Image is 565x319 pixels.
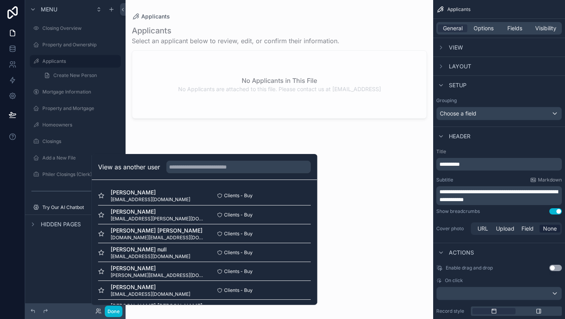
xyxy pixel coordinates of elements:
label: Closings [42,138,119,145]
label: Philer Closings (Clerk) [42,171,119,178]
label: Property and Mortgage [42,105,119,112]
span: Enable drag and drop [446,265,493,271]
span: Layout [449,62,471,70]
span: Setup [449,81,467,89]
label: Applicants [42,58,116,64]
button: Choose a field [436,107,562,120]
span: Upload [496,225,514,233]
span: Clients - Buy [224,192,253,199]
span: Clients - Buy [224,212,253,218]
label: Title [436,148,562,155]
span: [PERSON_NAME] [111,264,204,272]
span: Fields [507,24,522,32]
a: Add a New File [30,152,121,164]
span: Choose a field [440,110,476,117]
label: Try Our AI Chatbot [42,204,119,211]
span: Applicants [447,6,470,13]
span: Actions [449,249,474,257]
span: [EMAIL_ADDRESS][PERSON_NAME][DOMAIN_NAME] [111,216,204,222]
a: Closing Overview [30,22,121,35]
button: Done [105,306,122,317]
a: Mortgage Information [30,86,121,98]
span: [PERSON_NAME] null [111,246,190,253]
span: [PERSON_NAME][EMAIL_ADDRESS][DOMAIN_NAME] [111,272,204,279]
label: Cover photo [436,225,468,232]
span: Menu [41,5,57,13]
a: Closings [30,135,121,148]
label: Property and Ownership [42,42,119,48]
span: Clients - Buy [224,287,253,293]
label: Subtitle [436,177,453,183]
label: Add a New File [42,155,119,161]
span: Header [449,132,470,140]
label: Closing Overview [42,25,119,31]
span: View [449,44,463,51]
a: Homeowners [30,119,121,131]
span: [EMAIL_ADDRESS][DOMAIN_NAME] [111,196,190,203]
div: scrollable content [436,186,562,205]
span: [PERSON_NAME] [111,208,204,216]
span: [PERSON_NAME] [PERSON_NAME] [111,227,204,235]
span: [EMAIL_ADDRESS][DOMAIN_NAME] [111,291,190,297]
span: Clients - Buy [224,231,253,237]
span: [DOMAIN_NAME][EMAIL_ADDRESS][DOMAIN_NAME] [111,235,204,241]
span: None [543,225,557,233]
span: Clients - Buy [224,249,253,256]
a: Applicants [30,55,121,68]
span: [PERSON_NAME] [111,189,190,196]
label: Mortgage Information [42,89,119,95]
a: Create New Person [39,69,121,82]
a: Try Our AI Chatbot [30,201,121,214]
label: Grouping [436,97,457,104]
span: Create New Person [53,72,97,79]
div: scrollable content [436,158,562,170]
span: Hidden pages [41,220,81,228]
a: Property and Mortgage [30,102,121,115]
label: Homeowners [42,122,119,128]
span: Field [521,225,534,233]
span: Clients - Buy [224,268,253,275]
span: Markdown [538,177,562,183]
span: URL [478,225,488,233]
div: Show breadcrumbs [436,208,480,214]
span: [PERSON_NAME] [PERSON_NAME] [111,302,202,310]
span: Visibility [535,24,556,32]
span: General [443,24,463,32]
span: On click [445,277,463,284]
a: Property and Ownership [30,38,121,51]
h2: View as another user [98,162,160,172]
a: Philer Closings (Clerk) [30,168,121,181]
a: Markdown [530,177,562,183]
span: [EMAIL_ADDRESS][DOMAIN_NAME] [111,253,190,260]
span: Options [474,24,494,32]
span: [PERSON_NAME] [111,283,190,291]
